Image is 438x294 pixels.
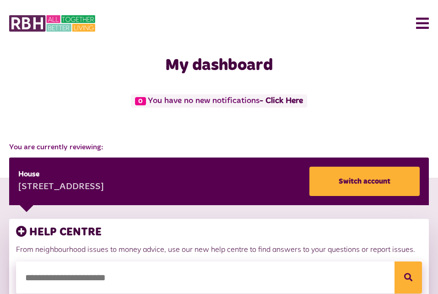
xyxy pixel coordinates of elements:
[309,167,420,196] a: Switch account
[260,97,303,105] a: - Click Here
[9,142,429,153] span: You are currently reviewing:
[135,97,146,105] span: 0
[18,180,104,194] div: [STREET_ADDRESS]
[18,169,104,180] div: House
[131,94,307,108] span: You have no new notifications
[16,244,422,255] p: From neighbourhood issues to money advice, use our new help centre to find answers to your questi...
[9,14,95,33] img: MyRBH
[16,226,422,239] h3: HELP CENTRE
[9,56,429,76] h1: My dashboard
